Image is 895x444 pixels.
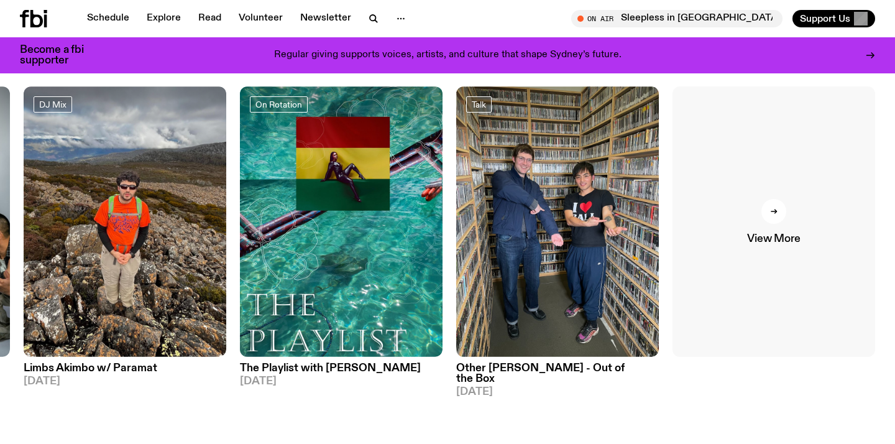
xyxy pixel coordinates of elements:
span: Talk [472,99,486,109]
a: Explore [139,10,188,27]
p: Regular giving supports voices, artists, and culture that shape Sydney’s future. [274,50,622,61]
span: [DATE] [240,376,443,387]
button: On AirSleepless in [GEOGRAPHIC_DATA] [571,10,783,27]
span: Support Us [800,13,850,24]
a: Volunteer [231,10,290,27]
span: View More [747,234,800,244]
a: The Playlist with [PERSON_NAME][DATE] [240,357,443,387]
a: View More [672,86,875,357]
span: DJ Mix [39,99,67,109]
a: DJ Mix [34,96,72,113]
a: Talk [466,96,492,113]
a: Limbs Akimbo w/ Paramat[DATE] [24,357,226,387]
a: On Rotation [250,96,308,113]
img: The poster for this episode of The Playlist. It features the album artwork for Amaarae's BLACK ST... [240,86,443,357]
a: Newsletter [293,10,359,27]
a: Other [PERSON_NAME] - Out of the Box[DATE] [456,357,659,397]
h3: Other [PERSON_NAME] - Out of the Box [456,363,659,384]
a: Schedule [80,10,137,27]
h3: Limbs Akimbo w/ Paramat [24,363,226,374]
h3: Become a fbi supporter [20,45,99,66]
img: Matt Do & Other Joe [456,86,659,357]
span: [DATE] [24,376,226,387]
a: Read [191,10,229,27]
span: [DATE] [456,387,659,397]
h3: The Playlist with [PERSON_NAME] [240,363,443,374]
button: Support Us [792,10,875,27]
span: On Rotation [255,99,302,109]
